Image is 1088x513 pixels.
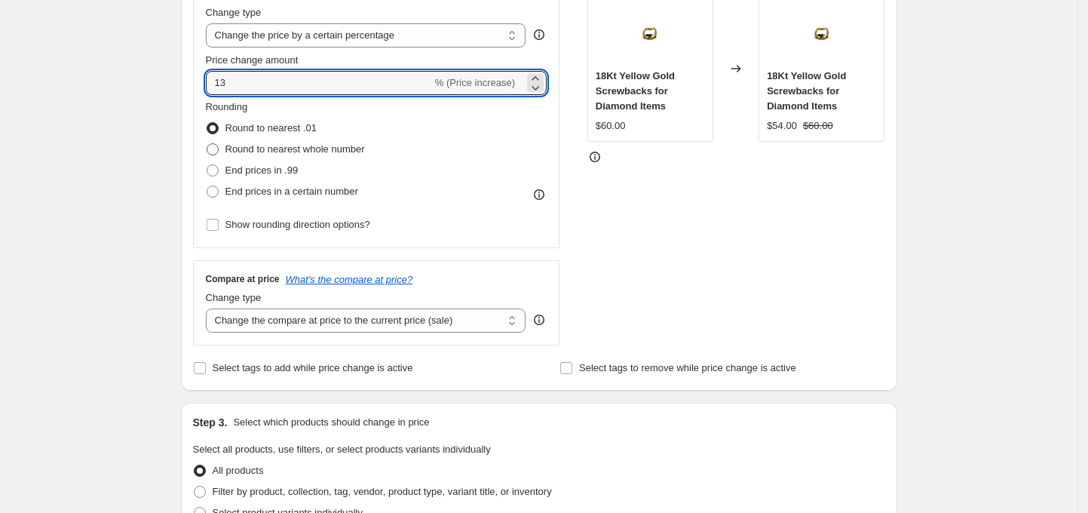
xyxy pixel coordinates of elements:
span: Round to nearest .01 [225,122,317,134]
h2: Step 3. [193,415,228,430]
span: Show rounding direction options? [225,219,370,230]
span: Select tags to add while price change is active [213,362,413,373]
span: Round to nearest whole number [225,143,365,155]
input: -15 [206,71,432,95]
span: Select all products, use filters, or select products variants individually [193,444,491,455]
img: ERIBACKS-Y_az1_ea450848-9b75-4b24-ba49-3658160967b2_80x.jpg [620,4,680,64]
span: Change type [206,292,262,303]
span: All products [213,465,264,476]
span: Filter by product, collection, tag, vendor, product type, variant title, or inventory [213,486,552,497]
img: ERIBACKS-Y_az1_ea450848-9b75-4b24-ba49-3658160967b2_80x.jpg [792,4,852,64]
span: 18Kt Yellow Gold Screwbacks for Diamond Items [767,70,846,112]
span: Change type [206,7,262,18]
div: $60.00 [596,118,626,134]
span: Select tags to remove while price change is active [579,362,796,373]
span: End prices in .99 [225,164,299,176]
span: 18Kt Yellow Gold Screwbacks for Diamond Items [596,70,675,112]
p: Select which products should change in price [233,415,429,430]
div: help [532,312,547,327]
h3: Compare at price [206,273,280,285]
strike: $60.00 [803,118,833,134]
div: help [532,27,547,42]
span: Price change amount [206,54,299,66]
div: $54.00 [767,118,797,134]
button: What's the compare at price? [286,274,413,285]
span: End prices in a certain number [225,186,358,197]
span: Rounding [206,101,248,112]
span: % (Price increase) [435,77,515,88]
